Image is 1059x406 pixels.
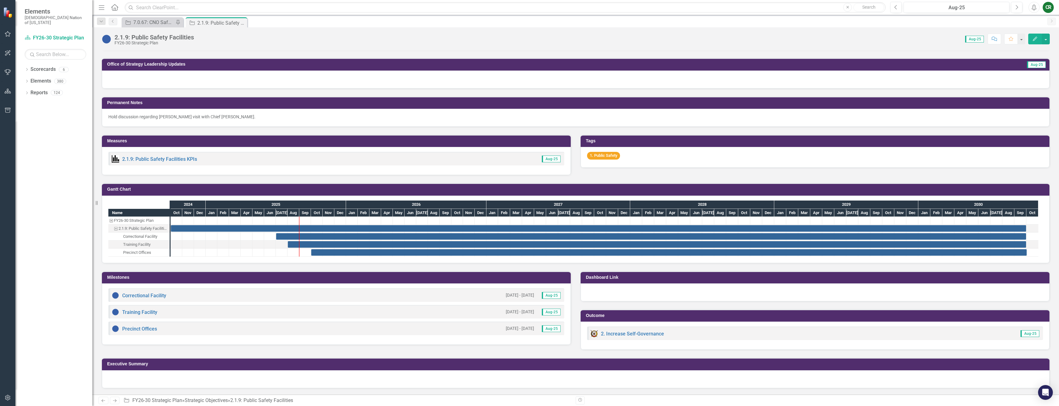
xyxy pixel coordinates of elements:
[381,209,393,217] div: Apr
[942,209,954,217] div: Mar
[112,292,119,299] img: Not Started
[323,209,334,217] div: Nov
[405,209,416,217] div: Jun
[486,201,630,209] div: 2027
[288,209,299,217] div: Aug
[416,209,428,217] div: Jul
[125,2,886,13] input: Search ClearPoint...
[123,397,571,404] div: » »
[1026,209,1038,217] div: Oct
[107,362,1046,366] h3: Executive Summary
[108,217,170,225] div: Task: FY26-30 Strategic Plan Start date: 2024-10-01 End date: 2024-10-02
[870,209,882,217] div: Sep
[122,326,157,332] a: Precinct Offices
[678,209,690,217] div: May
[546,209,558,217] div: Jun
[965,36,984,43] span: Aug-25
[107,275,568,280] h3: Milestones
[586,139,1046,143] h3: Tags
[463,209,475,217] div: Nov
[498,209,510,217] div: Feb
[858,209,870,217] div: Aug
[666,209,678,217] div: Apr
[133,18,174,26] div: 7.0.67: CNO Safety Protocols
[1002,209,1014,217] div: Aug
[115,34,194,41] div: 2.1.9: Public Safety Facilities
[108,249,170,257] div: Precinct Offices
[3,7,14,18] img: ClearPoint Strategy
[774,201,918,209] div: 2029
[475,209,486,217] div: Dec
[590,330,598,337] img: Focus Area
[197,19,246,27] div: 2.1.9: Public Safety Facilities
[750,209,762,217] div: Nov
[217,209,229,217] div: Feb
[906,4,1007,11] div: Aug-25
[601,331,664,337] a: 2. Increase Self-Governance
[30,78,51,85] a: Elements
[108,225,170,233] div: Task: Start date: 2024-10-01 End date: 2030-09-30
[108,217,170,225] div: FY26-30 Strategic Plan
[241,209,252,217] div: Apr
[114,217,154,225] div: FY26-30 Strategic Plan
[107,187,1046,192] h3: Gantt Chart
[229,209,241,217] div: Mar
[108,114,1043,120] p: Hold discussion regarding [PERSON_NAME] visit with Chief [PERSON_NAME].
[570,209,582,217] div: Aug
[822,209,834,217] div: May
[930,209,942,217] div: Feb
[108,249,170,257] div: Task: Start date: 2025-10-01 End date: 2030-10-01
[122,293,166,298] a: Correctional Facility
[107,139,568,143] h3: Measures
[904,2,1009,13] button: Aug-25
[59,67,69,72] div: 6
[918,209,930,217] div: Jan
[264,209,276,217] div: Jun
[978,209,990,217] div: Jun
[762,209,774,217] div: Dec
[115,41,194,45] div: FY26-30 Strategic Plan
[702,209,714,217] div: Jul
[122,156,197,162] a: 2.1.9: Public Safety Facilities KPIs
[369,209,381,217] div: Mar
[810,209,822,217] div: Apr
[1027,61,1046,68] span: Aug-25
[630,209,642,217] div: Jan
[358,209,369,217] div: Feb
[171,201,206,209] div: 2024
[654,209,666,217] div: Mar
[123,18,174,26] a: 7.0.67: CNO Safety Protocols
[25,15,86,25] small: [DEMOGRAPHIC_DATA] Nation of [US_STATE]
[506,326,534,331] small: [DATE] - [DATE]
[108,233,170,241] div: Task: Start date: 2025-07-01 End date: 2030-09-30
[714,209,726,217] div: Aug
[542,156,561,162] span: Aug-25
[107,62,860,67] h3: Office of Strategy Leadership Updates
[954,209,966,217] div: Apr
[834,209,846,217] div: Jun
[30,66,56,73] a: Scorecards
[25,8,86,15] span: Elements
[618,209,630,217] div: Dec
[853,3,884,12] button: Search
[1014,209,1026,217] div: Sep
[25,35,86,42] a: FY26-30 Strategic Plan
[182,209,194,217] div: Nov
[486,209,498,217] div: Jan
[690,209,702,217] div: Jun
[102,34,111,44] img: Not Started
[311,209,323,217] div: Oct
[558,209,570,217] div: Jul
[451,209,463,217] div: Oct
[112,308,119,316] img: Not Started
[510,209,522,217] div: Mar
[206,209,217,217] div: Jan
[122,309,157,315] a: Training Facility
[108,209,170,217] div: Name
[1021,330,1039,337] span: Aug-25
[51,90,63,95] div: 124
[726,209,738,217] div: Sep
[534,209,546,217] div: May
[542,292,561,299] span: Aug-25
[311,249,1027,256] div: Task: Start date: 2025-10-01 End date: 2030-10-01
